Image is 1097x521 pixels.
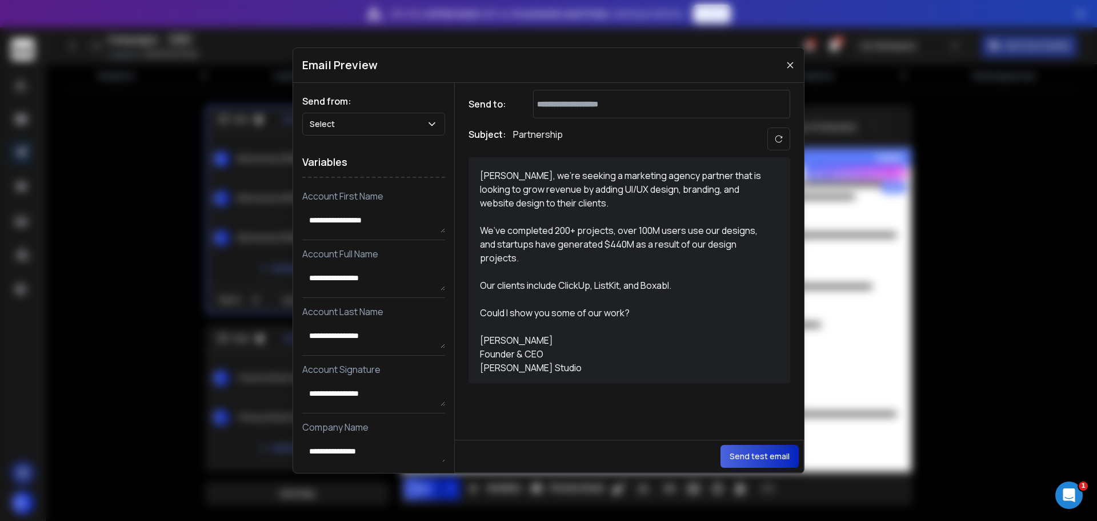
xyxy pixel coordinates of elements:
p: Company Name [302,420,445,434]
p: Partnership [513,128,563,150]
div: [PERSON_NAME], we’re seeking a marketing agency partner that is looking to grow revenue by adding... [480,169,766,372]
h1: Send from: [302,94,445,108]
h1: Email Preview [302,57,378,73]
p: Select [310,118,339,130]
button: Send test email [720,445,799,468]
iframe: Intercom live chat [1055,482,1083,509]
p: Account First Name [302,189,445,203]
p: Account Signature [302,363,445,376]
p: Account Last Name [302,305,445,319]
span: 1 [1079,482,1088,491]
p: Account Full Name [302,247,445,261]
h1: Variables [302,147,445,178]
h1: Subject: [469,128,506,150]
h1: Send to: [469,97,514,111]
